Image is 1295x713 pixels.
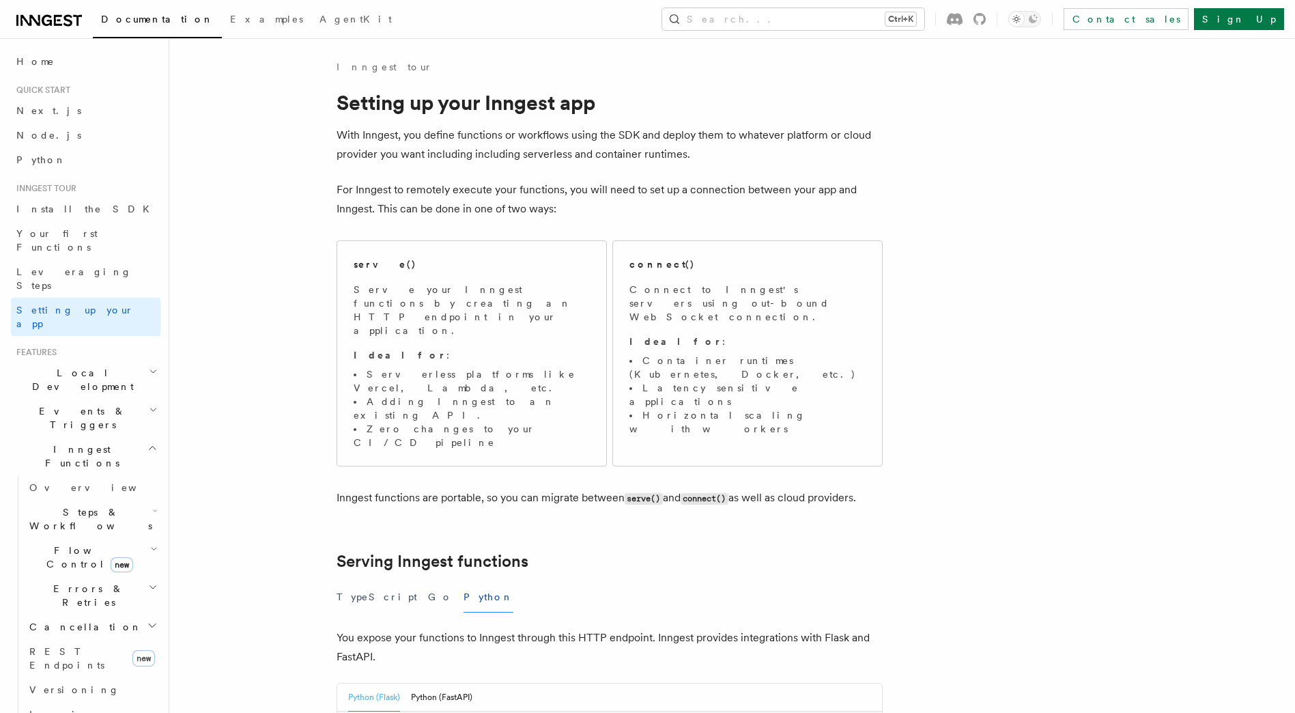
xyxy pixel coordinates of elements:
[11,85,70,96] span: Quick start
[29,684,119,695] span: Versioning
[354,348,590,362] p: :
[354,395,590,422] li: Adding Inngest to an existing API.
[629,336,722,347] strong: Ideal for
[629,354,866,381] li: Container runtimes (Kubernetes, Docker, etc.)
[11,437,160,475] button: Inngest Functions
[24,505,152,533] span: Steps & Workflows
[337,552,528,571] a: Serving Inngest functions
[132,650,155,667] span: new
[24,582,148,609] span: Errors & Retries
[348,684,400,712] button: Python (Flask)
[1194,8,1284,30] a: Sign Up
[337,628,883,667] p: You expose your functions to Inngest through this HTTP endpoint. Inngest provides integrations wi...
[11,148,160,172] a: Python
[16,204,158,214] span: Install the SDK
[11,347,57,358] span: Features
[354,350,446,361] strong: Ideal for
[11,98,160,123] a: Next.js
[629,283,866,324] p: Connect to Inngest's servers using out-bound WebSocket connection.
[1064,8,1189,30] a: Contact sales
[24,639,160,677] a: REST Endpointsnew
[354,422,590,449] li: Zero changes to your CI/CD pipeline
[11,443,147,470] span: Inngest Functions
[11,123,160,148] a: Node.js
[16,154,66,165] span: Python
[428,582,453,613] button: Go
[16,55,55,68] span: Home
[629,381,866,408] li: Latency sensitive applications
[24,620,142,634] span: Cancellation
[464,582,513,613] button: Python
[222,4,311,37] a: Examples
[337,90,883,115] h1: Setting up your Inngest app
[29,646,104,671] span: REST Endpoints
[337,180,883,219] p: For Inngest to remotely execute your functions, you will need to set up a connection between your...
[354,367,590,395] li: Serverless platforms like Vercel, Lambda, etc.
[11,221,160,260] a: Your first Functions
[681,493,728,505] code: connect()
[24,475,160,500] a: Overview
[11,366,149,393] span: Local Development
[612,240,883,466] a: connect()Connect to Inngest's servers using out-bound WebSocket connection.Ideal for:Container ru...
[11,183,76,194] span: Inngest tour
[629,408,866,436] li: Horizontal scaling with workers
[24,544,150,571] span: Flow Control
[11,361,160,399] button: Local Development
[16,266,132,291] span: Leveraging Steps
[1008,11,1041,27] button: Toggle dark mode
[24,677,160,702] a: Versioning
[24,615,160,639] button: Cancellation
[354,283,590,337] p: Serve your Inngest functions by creating an HTTP endpoint in your application.
[16,305,134,329] span: Setting up your app
[93,4,222,38] a: Documentation
[11,399,160,437] button: Events & Triggers
[111,557,133,572] span: new
[24,576,160,615] button: Errors & Retries
[29,482,170,493] span: Overview
[16,228,98,253] span: Your first Functions
[24,538,160,576] button: Flow Controlnew
[337,240,607,466] a: serve()Serve your Inngest functions by creating an HTTP endpoint in your application.Ideal for:Se...
[354,257,416,271] h2: serve()
[629,257,695,271] h2: connect()
[629,335,866,348] p: :
[16,105,81,116] span: Next.js
[230,14,303,25] span: Examples
[11,298,160,336] a: Setting up your app
[311,4,400,37] a: AgentKit
[337,126,883,164] p: With Inngest, you define functions or workflows using the SDK and deploy them to whatever platfor...
[885,12,916,26] kbd: Ctrl+K
[16,130,81,141] span: Node.js
[337,582,417,613] button: TypeScript
[11,49,160,74] a: Home
[625,493,663,505] code: serve()
[411,684,472,712] button: Python (FastAPI)
[662,8,924,30] button: Search...Ctrl+K
[11,197,160,221] a: Install the SDK
[11,260,160,298] a: Leveraging Steps
[337,488,883,508] p: Inngest functions are portable, so you can migrate between and as well as cloud providers.
[319,14,392,25] span: AgentKit
[101,14,214,25] span: Documentation
[24,500,160,538] button: Steps & Workflows
[11,404,149,432] span: Events & Triggers
[337,60,432,74] a: Inngest tour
